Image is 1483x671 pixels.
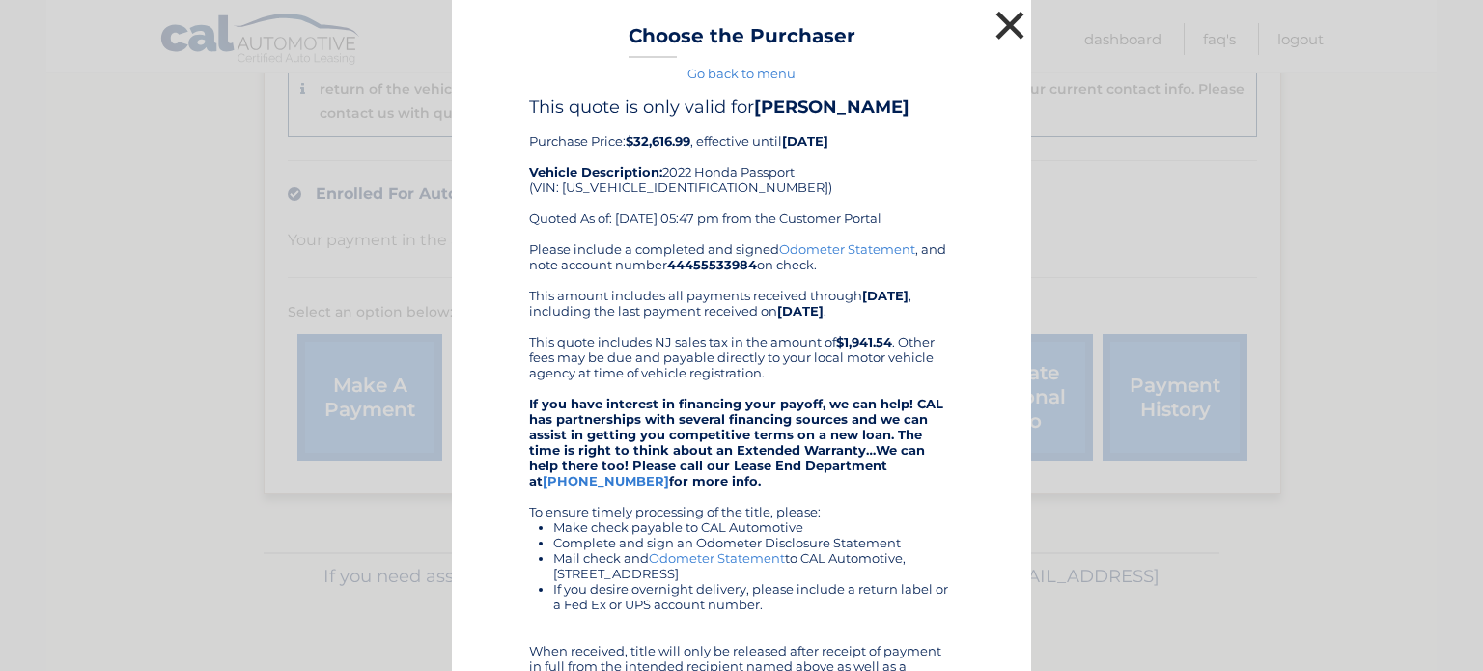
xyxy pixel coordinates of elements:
b: 44455533984 [667,257,757,272]
strong: If you have interest in financing your payoff, we can help! CAL has partnerships with several fin... [529,396,943,489]
b: [DATE] [782,133,828,149]
b: [DATE] [862,288,909,303]
div: Purchase Price: , effective until 2022 Honda Passport (VIN: [US_VEHICLE_IDENTIFICATION_NUMBER]) Q... [529,97,954,241]
button: × [991,6,1029,44]
a: Go back to menu [687,66,796,81]
li: Mail check and to CAL Automotive, [STREET_ADDRESS] [553,550,954,581]
li: If you desire overnight delivery, please include a return label or a Fed Ex or UPS account number. [553,581,954,612]
h3: Choose the Purchaser [629,24,855,58]
li: Make check payable to CAL Automotive [553,519,954,535]
a: [PHONE_NUMBER] [543,473,669,489]
b: $32,616.99 [626,133,690,149]
strong: Vehicle Description: [529,164,662,180]
li: Complete and sign an Odometer Disclosure Statement [553,535,954,550]
b: $1,941.54 [836,334,892,349]
a: Odometer Statement [649,550,785,566]
h4: This quote is only valid for [529,97,954,118]
b: [PERSON_NAME] [754,97,909,118]
b: [DATE] [777,303,824,319]
a: Odometer Statement [779,241,915,257]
